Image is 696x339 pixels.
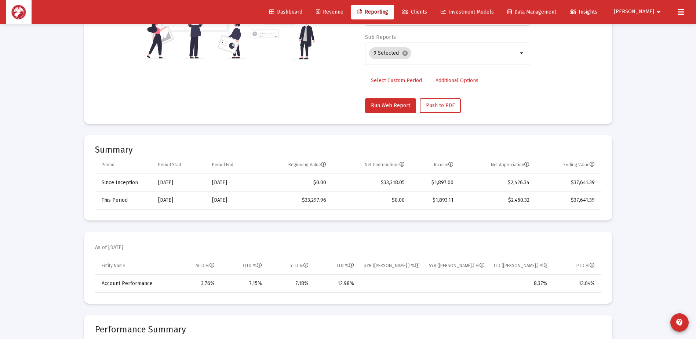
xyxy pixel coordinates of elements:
span: Run Web Report [371,102,410,109]
span: Additional Options [436,77,478,84]
a: Clients [396,5,433,19]
div: Beginning Value [288,162,326,168]
td: Column Net Contributions [331,156,410,174]
td: Column Period [95,156,153,174]
img: reporting-alt [251,3,315,59]
div: Period Start [158,162,182,168]
div: MTD % [196,263,215,269]
div: 8.37% [494,280,547,287]
div: Income [434,162,453,168]
mat-icon: arrow_drop_down [654,5,663,19]
div: QTD % [243,263,262,269]
button: Run Web Report [365,98,416,113]
span: Data Management [507,9,556,15]
td: Column Period Start [153,156,207,174]
span: Insights [570,9,597,15]
td: Column Net Appreciation [459,156,535,174]
td: Column Entity Name [95,257,172,275]
div: 3.76% [176,280,214,287]
mat-icon: arrow_drop_down [518,49,526,58]
span: Investment Models [441,9,494,15]
div: ITD ([PERSON_NAME].) % [494,263,547,269]
span: [PERSON_NAME] [614,9,654,15]
div: Period End [212,162,233,168]
span: Dashboard [269,9,302,15]
mat-chip-list: Selection [369,46,518,61]
td: Column Income [410,156,459,174]
a: Reporting [351,5,394,19]
td: Column Period End [207,156,258,174]
button: Push to PDF [420,98,461,113]
mat-card-title: Summary [95,146,601,153]
div: [DATE] [212,197,253,204]
td: $0.00 [331,192,410,209]
a: Revenue [310,5,349,19]
div: [DATE] [158,179,202,186]
mat-chip: 9 Selected [369,47,411,59]
div: 12.98% [319,280,354,287]
td: $37,641.39 [535,174,601,192]
td: $2,426.34 [459,174,535,192]
div: Data grid [95,156,601,209]
td: Column MTD % [171,257,219,275]
div: 13.04% [558,280,595,287]
td: $0.00 [258,174,331,192]
div: Data grid [95,257,601,293]
td: Column ITD (Ann.) % [489,257,553,275]
div: YTD % [290,263,309,269]
td: Column QTD % [220,257,267,275]
div: Entity Name [102,263,125,269]
span: Reporting [357,9,388,15]
button: [PERSON_NAME] [605,4,672,19]
div: Ending Value [564,162,595,168]
td: Column 5YR (Ann.) % [424,257,489,275]
div: Period [102,162,114,168]
td: Column PTD % [553,257,601,275]
div: Net Appreciation [491,162,529,168]
td: $2,450.32 [459,192,535,209]
mat-card-title: Performance Summary [95,326,601,333]
td: $33,297.96 [258,192,331,209]
td: $37,641.39 [535,192,601,209]
a: Dashboard [263,5,308,19]
td: Account Performance [95,275,172,292]
div: ITD % [337,263,354,269]
td: Column Beginning Value [258,156,331,174]
div: Net Contributions [365,162,405,168]
span: Revenue [316,9,343,15]
td: This Period [95,192,153,209]
div: 5YR ([PERSON_NAME].) % [429,263,484,269]
a: Investment Models [435,5,500,19]
span: Select Custom Period [371,77,422,84]
td: $1,893.11 [410,192,459,209]
img: Dashboard [11,5,26,19]
label: Sub Reports [365,34,396,40]
td: Column YTD % [267,257,314,275]
div: 7.15% [225,280,262,287]
a: Data Management [502,5,562,19]
td: $1,897.00 [410,174,459,192]
div: [DATE] [212,179,253,186]
mat-icon: contact_support [675,318,684,327]
div: [DATE] [158,197,202,204]
div: 7.18% [272,280,309,287]
td: Column Ending Value [535,156,601,174]
td: Since Inception [95,174,153,192]
span: Clients [402,9,427,15]
span: Push to PDF [426,102,455,109]
div: 3YR ([PERSON_NAME].) % [364,263,419,269]
td: Column 3YR (Ann.) % [359,257,424,275]
div: PTD % [576,263,595,269]
a: Insights [564,5,603,19]
td: $33,318.05 [331,174,410,192]
td: Column ITD % [314,257,359,275]
mat-card-subtitle: As of [DATE] [95,244,123,251]
mat-icon: cancel [402,50,408,56]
